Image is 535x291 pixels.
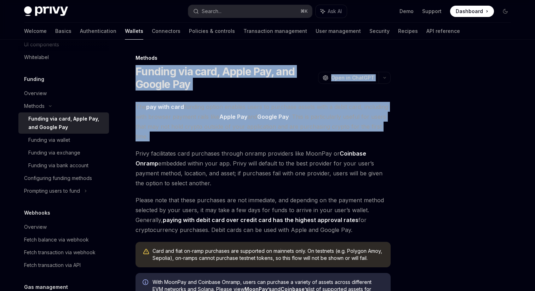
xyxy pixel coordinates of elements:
div: Funding via exchange [28,149,80,157]
a: API reference [426,23,460,40]
a: User management [316,23,361,40]
a: Fetch transaction via API [18,259,109,272]
a: Support [422,8,442,15]
strong: pay with card [146,103,184,110]
div: Configuring funding methods [24,174,92,182]
div: Funding via wallet [28,136,70,144]
a: Transaction management [243,23,307,40]
div: Fetch transaction via API [24,261,81,269]
button: Search...⌘K [188,5,312,18]
strong: Google Pay [257,113,289,120]
strong: Apple Pay [219,113,247,120]
a: Basics [55,23,71,40]
a: Whitelabel [18,51,109,64]
div: Methods [136,54,391,62]
div: Search... [202,7,222,16]
a: Funding via bank account [18,159,109,172]
span: Dashboard [456,8,483,15]
button: Ask AI [316,5,347,18]
div: Overview [24,223,47,231]
a: Overview [18,221,109,233]
button: Open in ChatGPT [318,72,379,84]
div: Fetch balance via webhook [24,235,89,244]
a: Funding via card, Apple Pay, and Google Pay [18,112,109,134]
button: Toggle dark mode [500,6,511,17]
span: Please note that these purchases are not immediate, and depending on the payment method selected ... [136,195,391,235]
div: Prompting users to fund [24,187,80,195]
div: Card and fiat on-ramp purchases are supported on mainnets only. On testnets (e.g. Polygon Amoy, S... [153,248,384,262]
a: Security [369,23,390,40]
a: Funding via exchange [18,146,109,159]
svg: Warning [143,248,150,255]
span: Privy facilitates card purchases through onramp providers like MoonPay or embedded within your ap... [136,149,391,188]
a: Fetch transaction via webhook [18,246,109,259]
a: Fetch balance via webhook [18,233,109,246]
span: Open in ChatGPT [331,74,374,81]
a: Policies & controls [189,23,235,40]
strong: paying with debit card over credit card has the highest approval rates [163,216,358,223]
a: Configuring funding methods [18,172,109,185]
a: Recipes [398,23,418,40]
span: Ask AI [328,8,342,15]
a: Demo [399,8,414,15]
svg: Info [143,279,150,286]
div: Methods [24,102,45,110]
a: Connectors [152,23,180,40]
div: Fetch transaction via webhook [24,248,96,257]
a: Authentication [80,23,116,40]
a: Wallets [125,23,143,40]
h1: Funding via card, Apple Pay, and Google Pay [136,65,315,91]
a: Dashboard [450,6,494,17]
div: Funding via bank account [28,161,88,170]
a: Overview [18,87,109,100]
a: Funding via wallet [18,134,109,146]
h5: Webhooks [24,209,50,217]
h5: Funding [24,75,44,83]
div: Funding via card, Apple Pay, and Google Pay [28,115,105,132]
a: Welcome [24,23,47,40]
span: ⌘ K [300,8,308,14]
div: Overview [24,89,47,98]
div: Whitelabel [24,53,49,62]
img: dark logo [24,6,68,16]
span: The funding option enables users to purchase assets with a debit card, including with browser pay... [136,102,391,141]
